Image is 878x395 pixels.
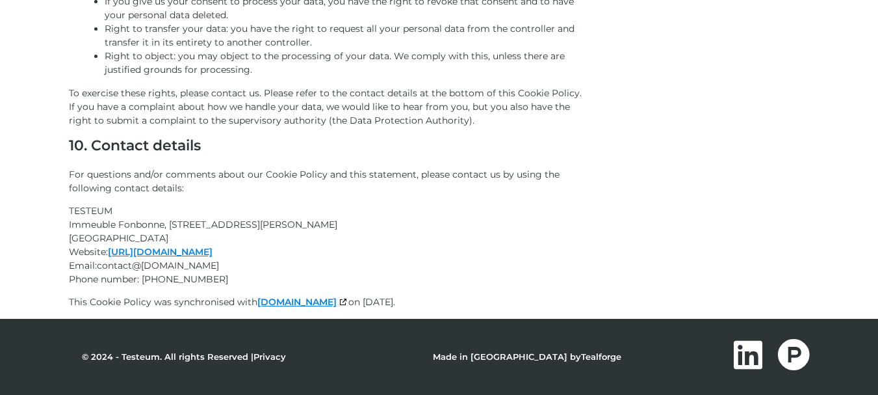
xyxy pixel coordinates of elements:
p: For questions and/or comments about our Cookie Policy and this statement, please contact us by us... [69,168,589,195]
a: Privacy [253,351,286,362]
span: contact@ [DOMAIN_NAME] [97,260,219,271]
p: Made in [GEOGRAPHIC_DATA] by [433,353,621,361]
span: [GEOGRAPHIC_DATA] [69,232,168,244]
li: Right to transfer your data: you have the right to request all your personal data from the contro... [105,22,589,49]
li: Right to object: you may object to the processing of your data. We comply with this, unless there... [105,49,589,77]
a: [DOMAIN_NAME] [257,296,348,308]
p: To exercise these rights, please contact us. Please refer to the contact details at the bottom of... [69,87,589,128]
p: Website: Email: [69,204,589,286]
a: Tealforge [581,351,621,362]
span: TESTEUM [69,205,112,217]
a: [URL][DOMAIN_NAME] [108,246,213,258]
span: Immeuble Fonbonne, [STREET_ADDRESS][PERSON_NAME] [69,219,337,230]
p: This Cookie Policy was synchronised with on [DATE]. [69,295,589,309]
span: Phone number: [PHONE_NUMBER] [69,273,228,285]
p: © 2024 - Testeum. All rights Reserved | [82,353,286,361]
h2: 10. Contact details [69,137,589,161]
